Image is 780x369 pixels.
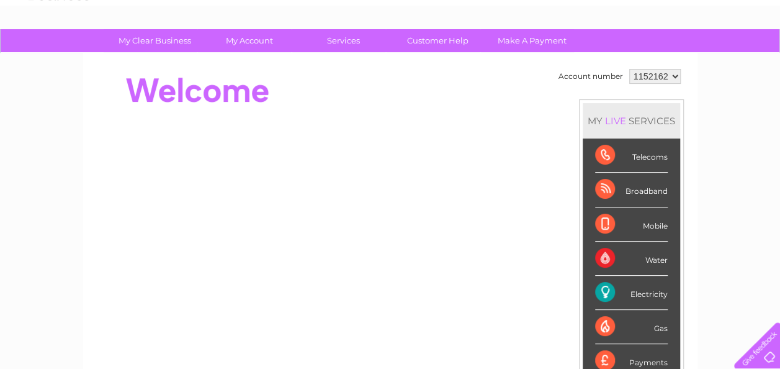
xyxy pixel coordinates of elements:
div: Water [595,242,668,276]
div: Clear Business is a trading name of Verastar Limited (registered in [GEOGRAPHIC_DATA] No. 3667643... [97,7,684,60]
div: Electricity [595,276,668,310]
div: Telecoms [595,139,668,173]
a: 0333 014 3131 [546,6,632,22]
a: My Clear Business [104,29,206,52]
div: Gas [595,310,668,344]
a: Customer Help [387,29,489,52]
a: My Account [198,29,300,52]
div: MY SERVICES [583,103,680,139]
div: LIVE [603,115,629,127]
a: Contact [697,53,728,62]
td: Account number [555,66,626,87]
img: logo.png [27,32,91,70]
div: Mobile [595,207,668,242]
div: Broadband [595,173,668,207]
a: Telecoms [627,53,665,62]
a: Make A Payment [481,29,583,52]
a: Energy [593,53,620,62]
a: Log out [739,53,768,62]
a: Blog [672,53,690,62]
a: Services [292,29,395,52]
a: Water [562,53,585,62]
